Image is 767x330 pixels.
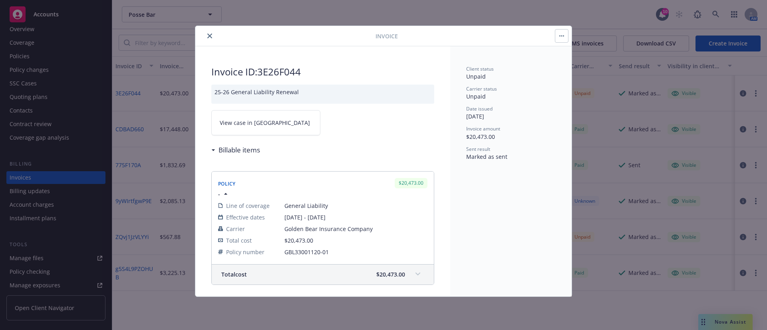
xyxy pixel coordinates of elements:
[205,31,215,41] button: close
[466,93,486,100] span: Unpaid
[284,237,313,244] span: $20,473.00
[218,180,236,187] span: Policy
[466,153,507,160] span: Marked as sent
[466,65,494,72] span: Client status
[284,213,427,221] span: [DATE] - [DATE]
[220,119,310,127] span: View case in [GEOGRAPHIC_DATA]
[466,85,497,92] span: Carrier status
[221,270,247,279] span: Total cost
[212,265,434,285] div: Totalcost$20,473.00
[466,125,500,132] span: Invoice amount
[211,110,320,135] a: View case in [GEOGRAPHIC_DATA]
[211,65,434,78] h2: Invoice ID: 3E26F044
[466,146,490,152] span: Sent result
[376,270,405,279] span: $20,473.00
[466,73,486,80] span: Unpaid
[211,85,434,104] div: 25-26 General Liability Renewal
[218,190,230,198] button: -
[211,145,260,155] div: Billable items
[395,178,427,188] div: $20,473.00
[226,248,264,256] span: Policy number
[376,32,398,40] span: Invoice
[284,202,427,210] span: General Liability
[226,225,245,233] span: Carrier
[226,213,265,221] span: Effective dates
[284,248,427,256] span: GBL33001120-01
[218,190,220,198] span: -
[226,236,252,245] span: Total cost
[226,202,270,210] span: Line of coverage
[284,225,427,233] span: Golden Bear Insurance Company
[219,145,260,155] h3: Billable items
[466,113,484,120] span: [DATE]
[466,133,495,140] span: $20,473.00
[466,105,493,112] span: Date issued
